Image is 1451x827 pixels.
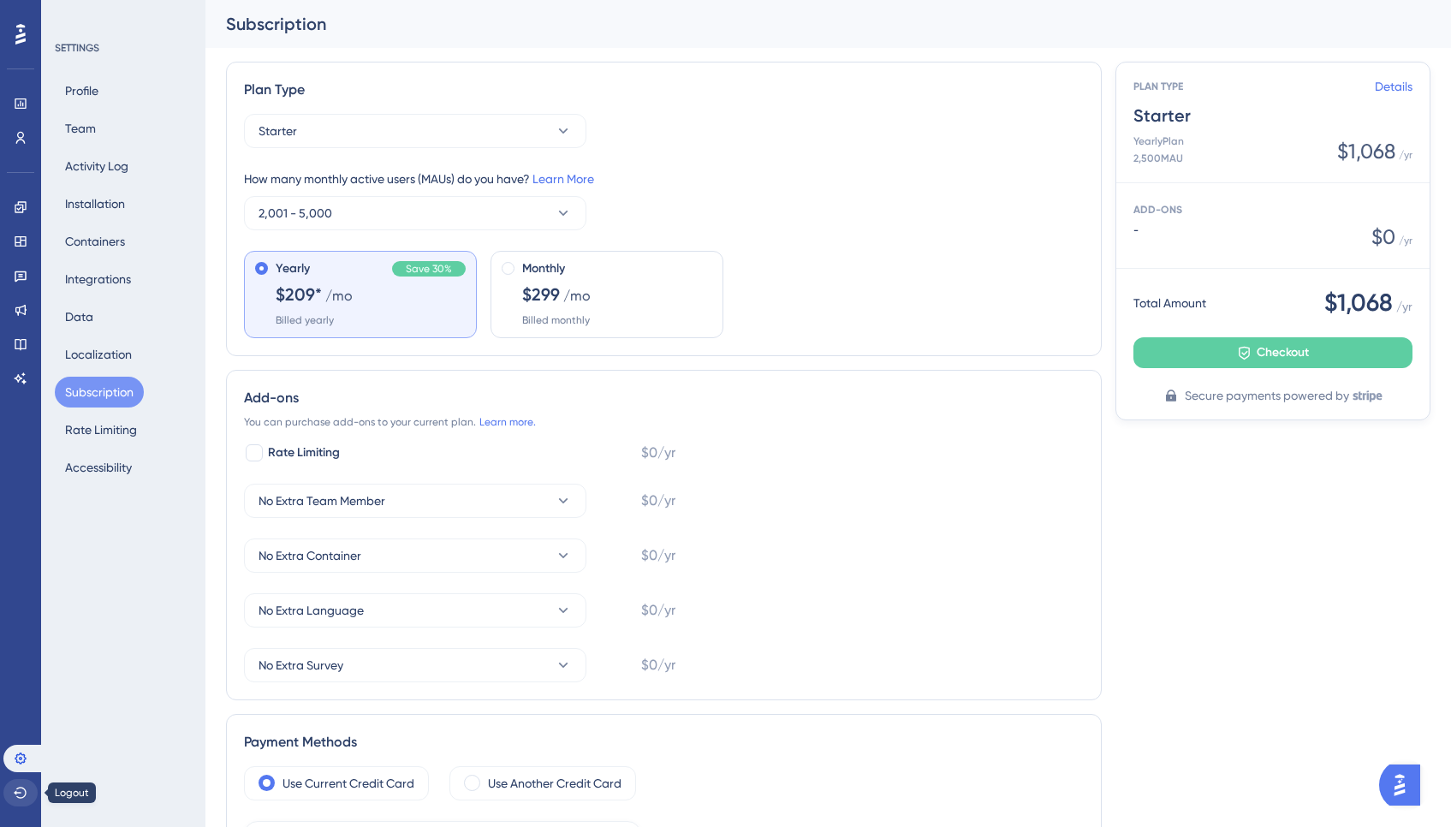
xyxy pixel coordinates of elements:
span: Secure payments powered by [1185,385,1349,406]
span: $0/yr [641,600,675,621]
span: $299 [522,283,560,306]
label: Use Current Credit Card [282,773,414,794]
button: 2,001 - 5,000 [244,196,586,230]
iframe: UserGuiding AI Assistant Launcher [1379,759,1430,811]
button: Accessibility [55,452,142,483]
div: SETTINGS [55,41,193,55]
button: Checkout [1133,337,1412,368]
span: $1,068 [1324,286,1393,320]
button: Subscription [55,377,144,408]
span: Starter [259,121,297,141]
button: No Extra Survey [244,648,586,682]
div: How many monthly active users (MAUs) do you have? [244,169,1084,189]
span: $0/yr [641,545,675,566]
button: Containers [55,226,135,257]
button: No Extra Container [244,538,586,573]
span: Checkout [1257,342,1309,363]
span: 2,500 MAU [1133,152,1184,165]
span: Total Amount [1133,293,1206,313]
button: Data [55,301,104,332]
span: Yearly Plan [1133,134,1184,148]
span: Starter [1133,104,1412,128]
div: Add-ons [244,388,1084,408]
button: Profile [55,75,109,106]
span: Monthly [522,259,565,279]
span: $209* [276,283,322,306]
a: Learn more. [479,415,536,429]
span: Billed yearly [276,313,334,327]
span: /mo [563,286,591,306]
div: Payment Methods [244,732,1084,753]
a: Details [1375,76,1412,97]
button: Integrations [55,264,141,295]
span: No Extra Language [259,600,364,621]
button: Team [55,113,106,144]
span: /mo [325,286,353,306]
button: No Extra Team Member [244,484,586,518]
span: $0/yr [641,655,675,675]
button: Starter [244,114,586,148]
span: Billed monthly [522,313,590,327]
button: Activity Log [55,151,139,181]
span: $0/yr [641,491,675,511]
span: $ 0 [1371,223,1395,251]
div: Subscription [226,12,1388,36]
span: $1,068 [1337,138,1395,165]
span: / yr [1399,234,1412,247]
span: - [1133,223,1371,237]
span: Rate Limiting [268,443,340,463]
span: PLAN TYPE [1133,80,1375,93]
button: Installation [55,188,135,219]
button: Localization [55,339,142,370]
span: / yr [1396,296,1412,317]
span: No Extra Container [259,545,361,566]
a: Learn More [532,172,594,186]
span: Yearly [276,259,310,279]
button: Rate Limiting [55,414,147,445]
span: You can purchase add-ons to your current plan. [244,415,476,429]
span: No Extra Survey [259,655,343,675]
label: Use Another Credit Card [488,773,621,794]
span: No Extra Team Member [259,491,385,511]
button: No Extra Language [244,593,586,628]
span: 2,001 - 5,000 [259,203,332,223]
span: ADD-ONS [1133,204,1182,216]
span: $0/yr [641,443,675,463]
div: Plan Type [244,80,1084,100]
span: Save 30% [406,262,452,276]
span: / yr [1399,148,1412,162]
